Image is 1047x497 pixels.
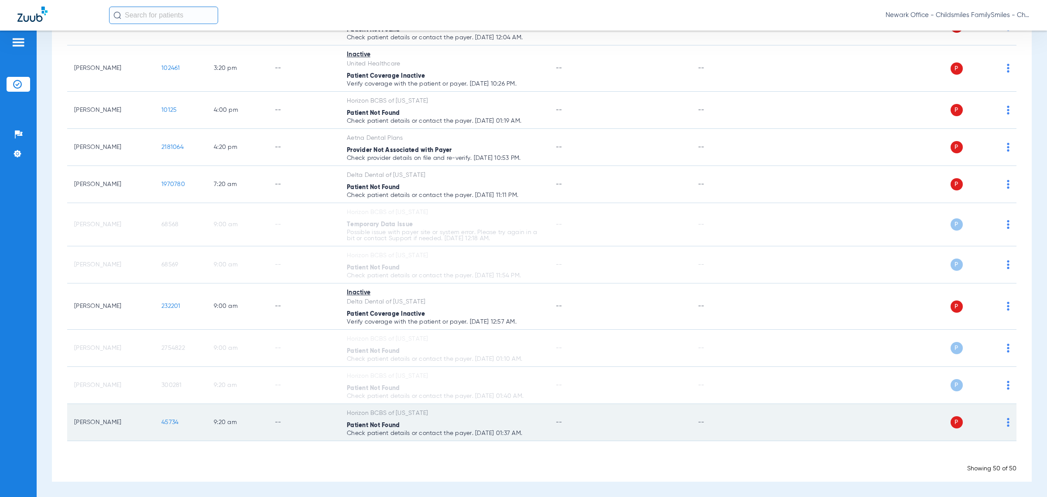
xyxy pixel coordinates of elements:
span: 2181064 [161,144,184,150]
td: -- [268,92,340,129]
span: 1970780 [161,181,185,187]
span: 45734 [161,419,178,425]
td: -- [691,129,750,166]
span: -- [556,382,562,388]
td: [PERSON_NAME] [67,166,154,203]
div: United Healthcare [347,59,542,69]
span: -- [556,221,562,228]
span: -- [556,107,562,113]
img: group-dot-blue.svg [1007,260,1009,269]
img: Zuub Logo [17,7,48,22]
td: -- [268,166,340,203]
div: Horizon BCBS of [US_STATE] [347,372,542,381]
span: P [951,379,963,391]
span: Patient Coverage Inactive [347,73,425,79]
td: -- [691,330,750,367]
img: Search Icon [113,11,121,19]
td: [PERSON_NAME] [67,367,154,404]
td: -- [691,45,750,92]
span: 10125 [161,107,177,113]
td: 9:20 AM [207,404,268,441]
td: 4:00 PM [207,92,268,129]
td: -- [691,203,750,246]
td: 9:00 AM [207,203,268,246]
div: Inactive [347,288,542,297]
td: 9:00 AM [207,283,268,330]
img: group-dot-blue.svg [1007,180,1009,189]
span: -- [556,65,562,71]
td: 9:20 AM [207,367,268,404]
p: Check patient details or contact the payer. [DATE] 01:19 AM. [347,118,542,124]
td: 3:20 PM [207,45,268,92]
td: -- [691,166,750,203]
span: Patient Not Found [347,348,400,354]
div: Horizon BCBS of [US_STATE] [347,409,542,418]
div: Horizon BCBS of [US_STATE] [347,208,542,217]
span: 68568 [161,221,178,228]
img: group-dot-blue.svg [1007,106,1009,114]
span: -- [556,262,562,268]
td: -- [691,283,750,330]
p: Check patient details or contact the payer. [DATE] 12:04 AM. [347,35,542,41]
div: Horizon BCBS of [US_STATE] [347,251,542,260]
td: -- [268,45,340,92]
div: Delta Dental of [US_STATE] [347,171,542,180]
span: P [951,300,963,313]
p: Check patient details or contact the payer. [DATE] 11:54 PM. [347,273,542,279]
span: 300281 [161,382,182,388]
span: -- [556,181,562,187]
img: group-dot-blue.svg [1007,302,1009,311]
p: Verify coverage with the patient or payer. [DATE] 12:57 AM. [347,319,542,325]
td: -- [268,283,340,330]
img: group-dot-blue.svg [1007,220,1009,229]
iframe: Chat Widget [1003,455,1047,497]
span: 102461 [161,65,180,71]
span: Patient Not Found [347,110,400,116]
span: P [951,141,963,153]
p: Check patient details or contact the payer. [DATE] 01:10 AM. [347,356,542,362]
span: Patient Not Found [347,385,400,391]
span: -- [556,345,562,351]
span: Temporary Data Issue [347,221,413,228]
span: P [951,178,963,190]
img: group-dot-blue.svg [1007,143,1009,152]
span: 2754822 [161,345,185,351]
span: -- [556,303,562,309]
td: -- [268,246,340,283]
span: Patient Not Found [347,184,400,190]
div: Horizon BCBS of [US_STATE] [347,97,542,106]
td: [PERSON_NAME] [67,92,154,129]
div: Inactive [347,50,542,59]
td: -- [691,404,750,441]
span: 68569 [161,262,178,268]
p: Check provider details on file and re-verify. [DATE] 10:53 PM. [347,155,542,161]
td: -- [268,129,340,166]
img: group-dot-blue.svg [1007,381,1009,390]
td: -- [268,330,340,367]
td: [PERSON_NAME] [67,129,154,166]
div: Delta Dental of [US_STATE] [347,297,542,307]
span: P [951,416,963,428]
td: [PERSON_NAME] [67,45,154,92]
td: -- [268,404,340,441]
span: P [951,62,963,75]
span: 232201 [161,303,181,309]
span: P [951,342,963,354]
img: group-dot-blue.svg [1007,344,1009,352]
span: Patient Not Found [347,27,400,33]
span: -- [556,419,562,425]
td: 9:00 AM [207,330,268,367]
p: Check patient details or contact the payer. [DATE] 01:40 AM. [347,393,542,399]
td: [PERSON_NAME] [67,283,154,330]
td: -- [691,92,750,129]
input: Search for patients [109,7,218,24]
span: P [951,218,963,231]
span: Provider Not Associated with Payer [347,147,452,153]
td: [PERSON_NAME] [67,203,154,246]
span: Patient Not Found [347,422,400,428]
span: Newark Office - Childsmiles FamilySmiles - ChildSmiles [GEOGRAPHIC_DATA] - [GEOGRAPHIC_DATA] Gene... [886,11,1030,20]
td: -- [268,203,340,246]
span: -- [556,144,562,150]
td: -- [691,367,750,404]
